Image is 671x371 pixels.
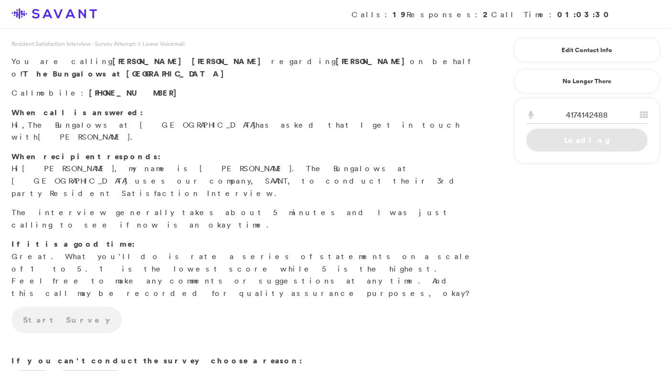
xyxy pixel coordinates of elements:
p: You are calling regarding on behalf of [11,55,478,80]
a: Start Survey [11,306,121,333]
strong: 2 [483,9,491,20]
span: [PERSON_NAME] [112,56,187,66]
span: mobile [36,88,81,98]
strong: When call is answered: [11,107,143,118]
a: Loading [526,129,648,152]
strong: The Bungalows at [GEOGRAPHIC_DATA] [23,68,229,79]
a: No Longer There [514,69,660,93]
span: The Bungalows at [GEOGRAPHIC_DATA] [28,120,255,130]
span: [PERSON_NAME] [192,56,266,66]
strong: 01:03:30 [557,9,612,20]
strong: If you can't conduct the survey choose a reason: [11,355,302,366]
strong: If it is a good time: [11,239,135,249]
span: [PERSON_NAME] [22,164,114,173]
p: The interview generally takes about 5 minutes and I was just calling to see if now is an okay time. [11,207,478,231]
strong: [PERSON_NAME] [336,56,410,66]
a: Edit Contact Info [526,43,648,58]
strong: 19 [393,9,407,20]
p: Call : [11,87,478,99]
p: Great. What you'll do is rate a series of statements on a scale of 1 to 5. 1 is the lowest score ... [11,238,478,299]
span: Resident Satisfaction Interview - Survey Attempt: 1 - Leave Voicemail [11,40,185,48]
p: Hi , my name is [PERSON_NAME]. The Bungalows at [GEOGRAPHIC_DATA] uses our company, SAVANT, to co... [11,151,478,199]
span: [PERSON_NAME] [38,132,130,142]
span: [PHONE_NUMBER] [89,87,182,98]
strong: When recipient responds: [11,151,161,162]
p: Hi, has asked that I get in touch with . [11,107,478,143]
